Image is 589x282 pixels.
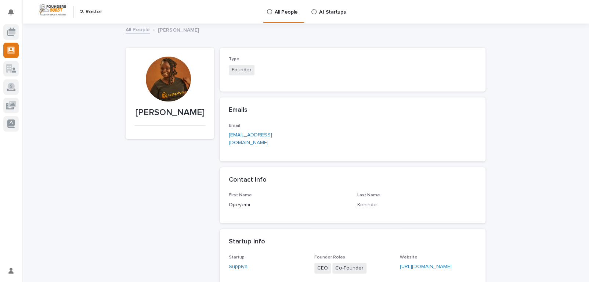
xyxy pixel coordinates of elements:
[229,238,265,246] h2: Startup Info
[80,9,102,15] h2: 2. Roster
[400,264,452,269] a: [URL][DOMAIN_NAME]
[400,255,418,260] span: Website
[158,25,199,33] p: [PERSON_NAME]
[229,65,254,75] span: Founder
[39,3,67,17] img: Workspace Logo
[332,263,366,274] span: Co-Founder
[229,176,267,184] h2: Contact Info
[229,106,247,114] h2: Emails
[3,4,19,20] button: Notifications
[9,9,19,21] div: Notifications
[357,201,477,209] p: Kehinde
[229,124,240,128] span: Email
[357,193,380,197] span: Last Name
[314,255,345,260] span: Founder Roles
[134,107,205,118] p: [PERSON_NAME]
[229,255,245,260] span: Startup
[314,263,331,274] span: CEO
[229,193,252,197] span: First Name
[126,25,150,33] a: All People
[229,132,272,145] a: [EMAIL_ADDRESS][DOMAIN_NAME]
[229,57,239,61] span: Type
[229,263,247,271] a: Supplya
[229,201,348,209] p: Opeyemi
